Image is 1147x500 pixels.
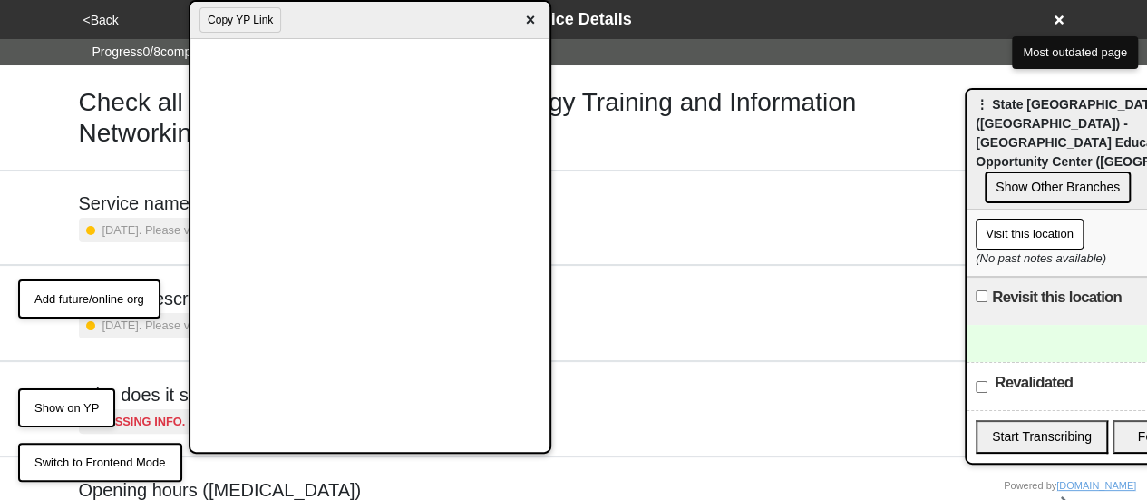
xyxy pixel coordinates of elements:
label: Revalidated [995,372,1073,394]
button: Copy YP Link [199,7,281,33]
h5: Service name [79,192,221,214]
button: Visit this location [976,219,1084,250]
span: Progress 0 / 8 completed [92,43,219,62]
button: Show on YP [18,388,115,428]
i: (No past notes available) [976,251,1106,265]
button: Add future/online org [18,279,160,319]
span: Service Details [515,10,631,28]
span: × [520,8,540,33]
h1: Check all the ATTAIN (Advanced Technology Training and Information Networking) details [79,87,1069,148]
button: Switch to Frontend Mode [18,443,182,483]
button: <Back [78,10,124,31]
button: Show Other Branches [985,172,1131,203]
small: [DATE]. Please verify. [102,221,214,239]
label: Revisit this location [992,287,1122,309]
small: [DATE]. Please verify. [102,317,214,334]
div: Powered by [1004,478,1136,494]
button: Most outdated page [1012,36,1138,69]
button: Start Transcribing [976,420,1108,454]
small: Missing info. Please add! [102,413,267,430]
a: [DOMAIN_NAME] [1056,480,1136,491]
h5: Who does it serve? [79,384,275,406]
